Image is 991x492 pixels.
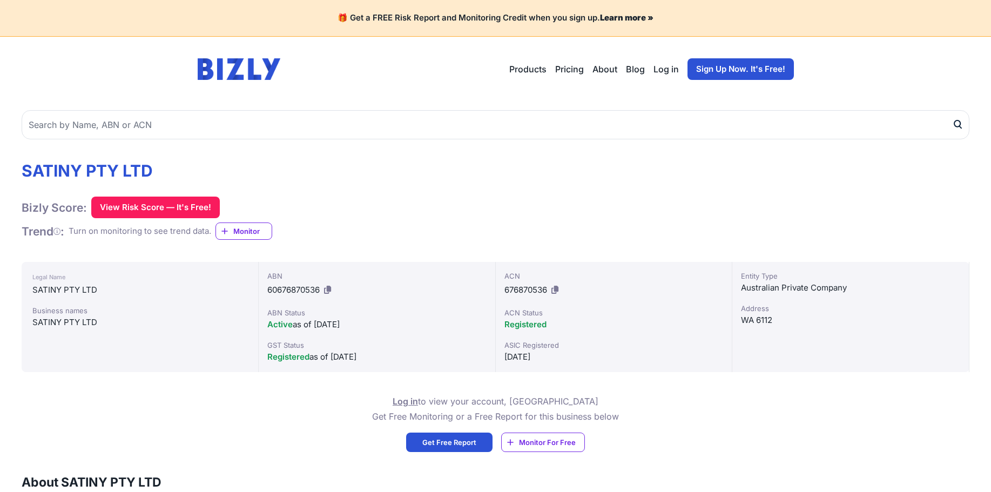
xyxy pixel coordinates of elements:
span: Get Free Report [422,437,476,448]
a: Sign Up Now. It's Free! [687,58,794,80]
input: Search by Name, ABN or ACN [22,110,969,139]
a: Log in [653,63,679,76]
button: Products [509,63,547,76]
h1: Bizly Score: [22,200,87,215]
div: SATINY PTY LTD [32,316,247,329]
div: Address [741,303,960,314]
span: Registered [267,352,309,362]
div: ACN Status [504,307,724,318]
a: Monitor For Free [501,433,585,452]
div: Turn on monitoring to see trend data. [69,225,211,238]
h3: About SATINY PTY LTD [22,474,969,491]
div: as of [DATE] [267,351,487,363]
div: WA 6112 [741,314,960,327]
span: Registered [504,319,547,329]
div: as of [DATE] [267,318,487,331]
div: [DATE] [504,351,724,363]
span: 676870536 [504,285,547,295]
span: 60676870536 [267,285,320,295]
a: Log in [393,396,418,407]
span: Active [267,319,293,329]
div: Legal Name [32,271,247,284]
a: About [592,63,617,76]
div: SATINY PTY LTD [32,284,247,296]
p: to view your account, [GEOGRAPHIC_DATA] Get Free Monitoring or a Free Report for this business below [372,394,619,424]
div: ABN [267,271,487,281]
span: Monitor For Free [519,437,576,448]
a: Get Free Report [406,433,493,452]
a: Monitor [215,223,272,240]
h1: Trend : [22,224,64,239]
div: Business names [32,305,247,316]
button: View Risk Score — It's Free! [91,197,220,218]
a: Learn more » [600,12,653,23]
div: ACN [504,271,724,281]
div: GST Status [267,340,487,351]
a: Pricing [555,63,584,76]
div: ASIC Registered [504,340,724,351]
span: Monitor [233,226,272,237]
div: Entity Type [741,271,960,281]
a: Blog [626,63,645,76]
h1: SATINY PTY LTD [22,161,272,180]
h4: 🎁 Get a FREE Risk Report and Monitoring Credit when you sign up. [13,13,978,23]
div: ABN Status [267,307,487,318]
div: Australian Private Company [741,281,960,294]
